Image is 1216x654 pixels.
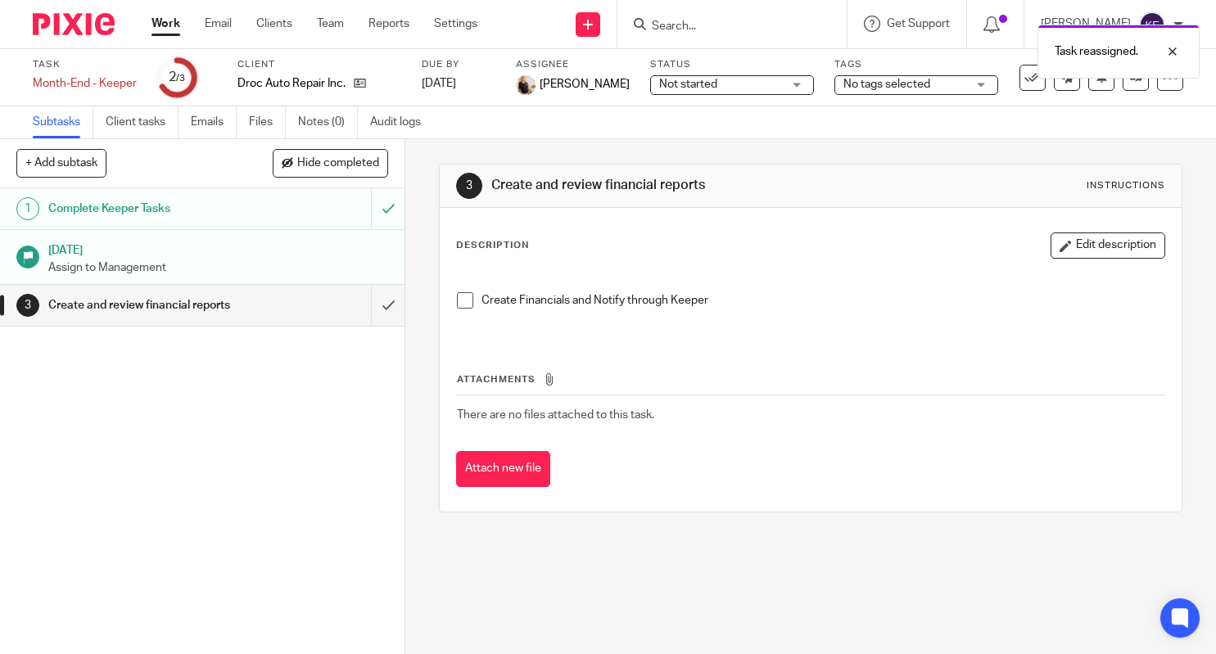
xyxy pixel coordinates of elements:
[48,259,388,276] p: Assign to Management
[205,16,232,32] a: Email
[317,16,344,32] a: Team
[33,13,115,35] img: Pixie
[48,196,253,221] h1: Complete Keeper Tasks
[659,79,717,90] span: Not started
[481,292,1164,309] p: Create Financials and Notify through Keeper
[516,75,536,95] img: KDKH-22.jpg
[456,239,529,252] p: Description
[516,58,630,71] label: Assignee
[249,106,286,138] a: Files
[237,58,401,71] label: Client
[16,197,39,220] div: 1
[33,106,93,138] a: Subtasks
[33,58,137,71] label: Task
[16,149,106,177] button: + Add subtask
[1087,179,1165,192] div: Instructions
[1051,232,1165,259] button: Edit description
[298,106,358,138] a: Notes (0)
[368,16,409,32] a: Reports
[106,106,179,138] a: Client tasks
[540,76,630,92] span: [PERSON_NAME]
[1055,43,1138,60] p: Task reassigned.
[237,75,346,92] p: Droc Auto Repair Inc.
[176,74,185,83] small: /3
[456,173,482,199] div: 3
[457,375,536,384] span: Attachments
[273,149,388,177] button: Hide completed
[191,106,237,138] a: Emails
[422,58,495,71] label: Due by
[457,409,654,421] span: There are no files attached to this task.
[151,16,180,32] a: Work
[256,16,292,32] a: Clients
[843,79,930,90] span: No tags selected
[16,294,39,317] div: 3
[48,293,253,318] h1: Create and review financial reports
[1139,11,1165,38] img: svg%3E
[491,177,846,194] h1: Create and review financial reports
[434,16,477,32] a: Settings
[370,106,433,138] a: Audit logs
[297,157,379,170] span: Hide completed
[48,238,388,259] h1: [DATE]
[33,75,137,92] div: Month-End - Keeper
[422,78,456,89] span: [DATE]
[169,68,185,87] div: 2
[456,451,550,488] button: Attach new file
